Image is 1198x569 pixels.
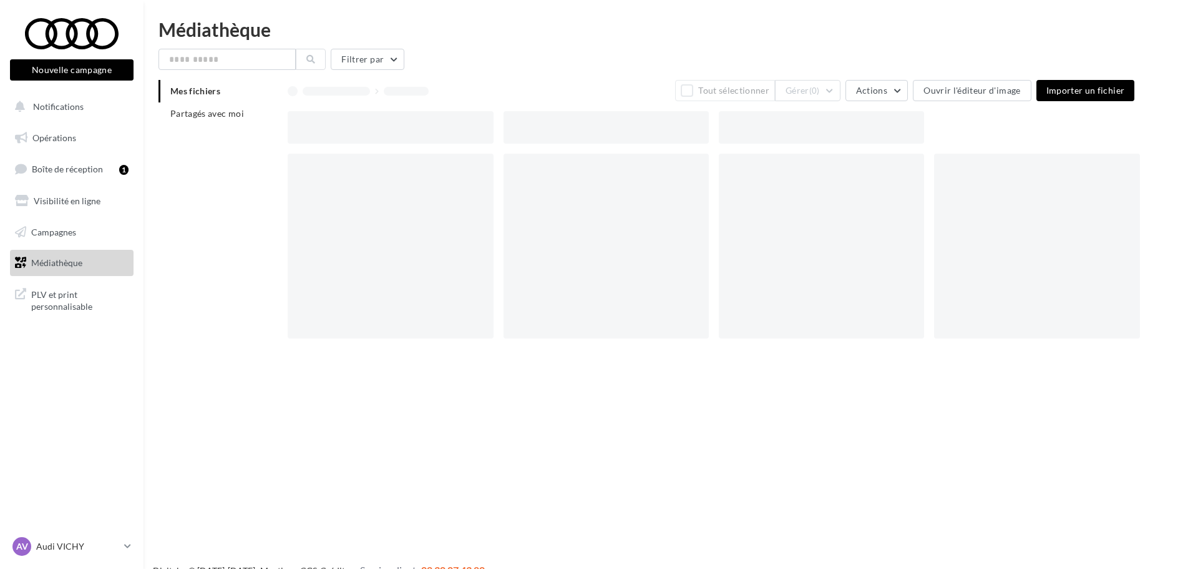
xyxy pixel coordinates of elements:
[10,535,134,558] a: AV Audi VICHY
[775,80,840,101] button: Gérer(0)
[675,80,775,101] button: Tout sélectionner
[856,85,887,96] span: Actions
[10,59,134,81] button: Nouvelle campagne
[331,49,404,70] button: Filtrer par
[845,80,908,101] button: Actions
[36,540,119,553] p: Audi VICHY
[7,156,136,182] a: Boîte de réception1
[1036,80,1135,101] button: Importer un fichier
[158,20,1183,39] div: Médiathèque
[7,250,136,276] a: Médiathèque
[913,80,1031,101] button: Ouvrir l'éditeur d'image
[809,86,820,96] span: (0)
[1046,85,1125,96] span: Importer un fichier
[33,101,84,112] span: Notifications
[16,540,28,553] span: AV
[31,257,82,268] span: Médiathèque
[31,286,129,313] span: PLV et print personnalisable
[7,281,136,318] a: PLV et print personnalisable
[7,125,136,151] a: Opérations
[119,165,129,175] div: 1
[32,132,76,143] span: Opérations
[170,108,244,119] span: Partagés avec moi
[170,86,220,96] span: Mes fichiers
[7,94,131,120] button: Notifications
[7,219,136,245] a: Campagnes
[31,226,76,237] span: Campagnes
[34,195,100,206] span: Visibilité en ligne
[32,164,103,174] span: Boîte de réception
[7,188,136,214] a: Visibilité en ligne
